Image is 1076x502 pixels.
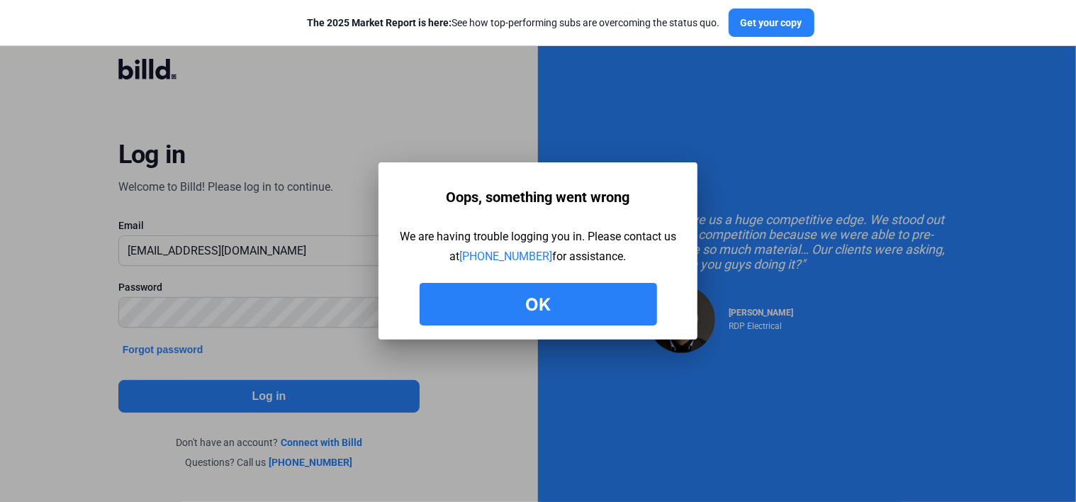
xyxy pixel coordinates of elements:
[447,184,630,211] div: Oops, something went wrong
[400,227,676,267] div: We are having trouble logging you in. Please contact us at for assistance.
[308,17,452,28] span: The 2025 Market Report is here:
[308,16,720,30] div: See how top-performing subs are overcoming the status quo.
[460,250,553,263] a: [PHONE_NUMBER]
[420,283,657,325] button: Ok
[729,9,814,37] button: Get your copy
